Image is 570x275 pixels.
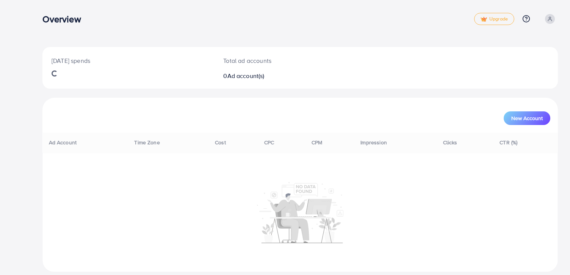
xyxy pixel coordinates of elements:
span: New Account [511,116,543,121]
h2: 0 [223,72,334,80]
span: Ad account(s) [227,72,265,80]
span: Upgrade [481,16,508,22]
button: New Account [504,111,550,125]
h3: Overview [42,14,87,25]
p: Total ad accounts [223,56,334,65]
a: tickUpgrade [474,13,514,25]
p: [DATE] spends [52,56,205,65]
img: tick [481,17,487,22]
